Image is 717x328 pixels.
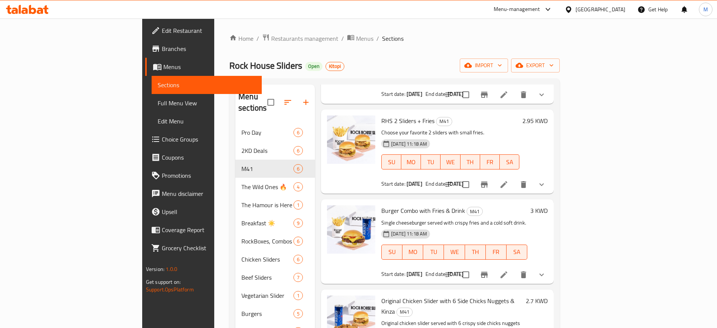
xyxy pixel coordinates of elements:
span: 6 [294,129,302,136]
span: MO [405,246,420,257]
button: show more [533,86,551,104]
span: TU [426,246,441,257]
span: 2KD Deals [241,146,293,155]
span: Select to update [458,267,474,283]
span: Restaurants management [271,34,338,43]
span: Start date: [381,269,405,279]
div: items [293,164,303,173]
div: The Wild Ones 🔥4 [235,178,315,196]
button: sort-choices [440,266,458,284]
span: Coverage Report [162,225,256,234]
button: TU [421,154,441,169]
div: items [293,291,303,300]
a: Promotions [145,166,262,185]
span: M41 [436,117,452,126]
a: Menus [347,34,373,43]
button: SA [507,245,527,260]
div: Chicken Sliders6 [235,250,315,268]
span: M41 [467,207,482,216]
span: Version: [146,264,164,274]
a: Choice Groups [145,130,262,148]
a: Edit Menu [152,112,262,130]
span: SU [385,246,399,257]
div: Pro Day6 [235,123,315,142]
button: sort-choices [440,86,458,104]
span: 1 [294,202,302,209]
div: 2KD Deals6 [235,142,315,160]
span: WE [444,157,457,168]
span: Beef Sliders [241,273,293,282]
div: [GEOGRAPHIC_DATA] [576,5,625,14]
span: SA [510,246,524,257]
span: Kitopi [326,63,344,69]
span: Select to update [458,177,474,192]
b: [DATE] [407,179,422,189]
span: RockBoxes, Combos & Meals [241,237,293,246]
div: items [293,273,303,282]
span: import [466,61,502,70]
button: delete [514,86,533,104]
span: Start date: [381,89,405,99]
a: Coupons [145,148,262,166]
span: Get support on: [146,277,181,287]
div: Menu-management [494,5,540,14]
div: items [293,309,303,318]
div: The Hamour is Here 🌊 [241,200,293,209]
span: SU [385,157,398,168]
a: Grocery Checklist [145,239,262,257]
span: Branches [162,44,256,53]
span: Rock House Sliders [229,57,302,74]
div: M41 [396,308,413,317]
span: Sections [158,80,256,89]
span: Vegetarian Slider [241,291,293,300]
svg: Show Choices [537,180,546,189]
div: items [293,182,303,191]
a: Sections [152,76,262,94]
div: items [293,128,303,137]
button: delete [514,266,533,284]
span: End date: [425,269,447,279]
span: Promotions [162,171,256,180]
button: MO [402,245,423,260]
span: M [703,5,708,14]
svg: Show Choices [537,270,546,279]
h6: 3 KWD [530,205,548,216]
button: TH [465,245,486,260]
b: [DATE] [407,89,422,99]
div: Breakfast ☀️ [241,219,293,228]
button: sort-choices [440,176,458,194]
span: Start date: [381,179,405,189]
button: TH [461,154,480,169]
a: Restaurants management [262,34,338,43]
span: 6 [294,147,302,154]
span: Edit Menu [158,117,256,126]
span: Grocery Checklist [162,243,256,253]
span: [DATE] 11:18 AM [388,230,430,237]
a: Upsell [145,203,262,221]
span: [DATE] 11:18 AM [388,140,430,148]
span: TU [424,157,438,168]
button: Branch-specific-item [475,86,493,104]
div: M41 [467,207,483,216]
div: M41 [241,164,293,173]
span: Menu disclaimer [162,189,256,198]
span: 1.0.0 [166,264,177,274]
span: Upsell [162,207,256,216]
span: Menus [356,34,373,43]
div: items [293,219,303,228]
span: End date: [425,179,447,189]
button: SU [381,154,401,169]
span: TH [468,246,483,257]
button: import [460,59,508,72]
span: Pro Day [241,128,293,137]
span: SA [503,157,516,168]
span: Menus [163,62,256,71]
div: items [293,146,303,155]
div: Open [305,62,322,71]
span: RHS 2 Sliders + Fries [381,115,434,126]
span: 9 [294,220,302,227]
